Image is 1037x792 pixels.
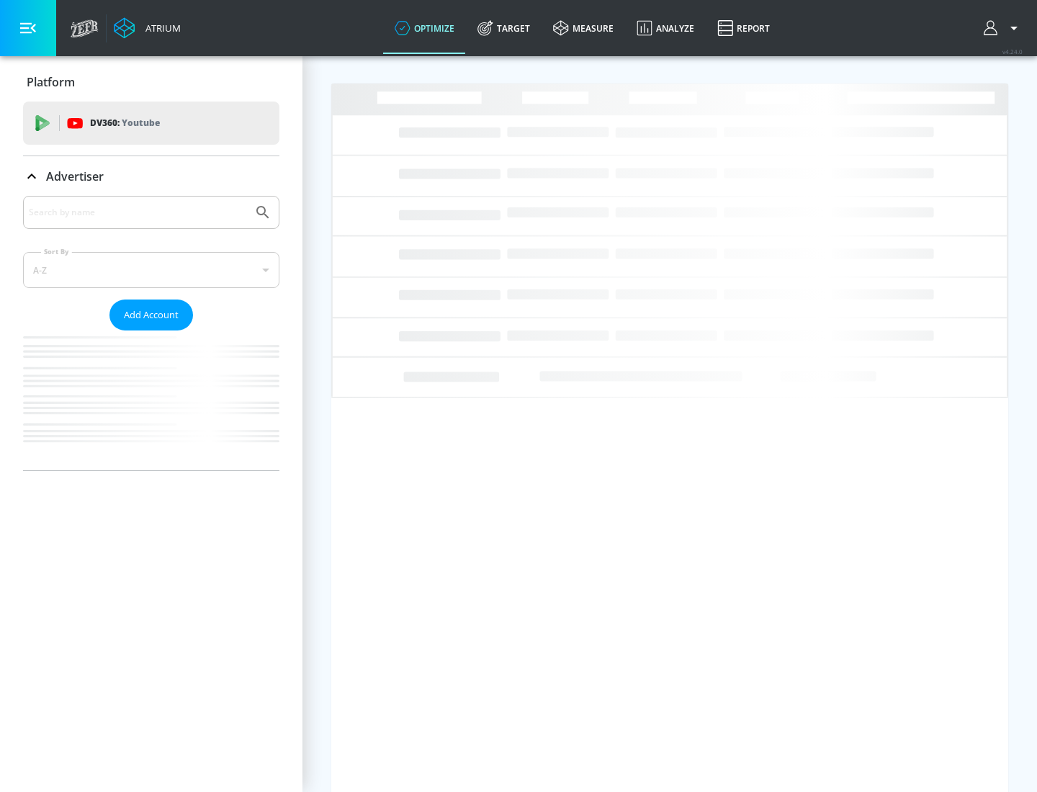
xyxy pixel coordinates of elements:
input: Search by name [29,203,247,222]
div: Platform [23,62,279,102]
span: v 4.24.0 [1002,48,1023,55]
p: Youtube [122,115,160,130]
p: DV360: [90,115,160,131]
a: optimize [383,2,466,54]
label: Sort By [41,247,72,256]
div: DV360: Youtube [23,102,279,145]
span: Add Account [124,307,179,323]
button: Add Account [109,300,193,330]
div: Atrium [140,22,181,35]
a: Analyze [625,2,706,54]
p: Platform [27,74,75,90]
a: measure [542,2,625,54]
p: Advertiser [46,168,104,184]
div: Advertiser [23,156,279,197]
a: Atrium [114,17,181,39]
div: Advertiser [23,196,279,470]
div: A-Z [23,252,279,288]
nav: list of Advertiser [23,330,279,470]
a: Report [706,2,781,54]
a: Target [466,2,542,54]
